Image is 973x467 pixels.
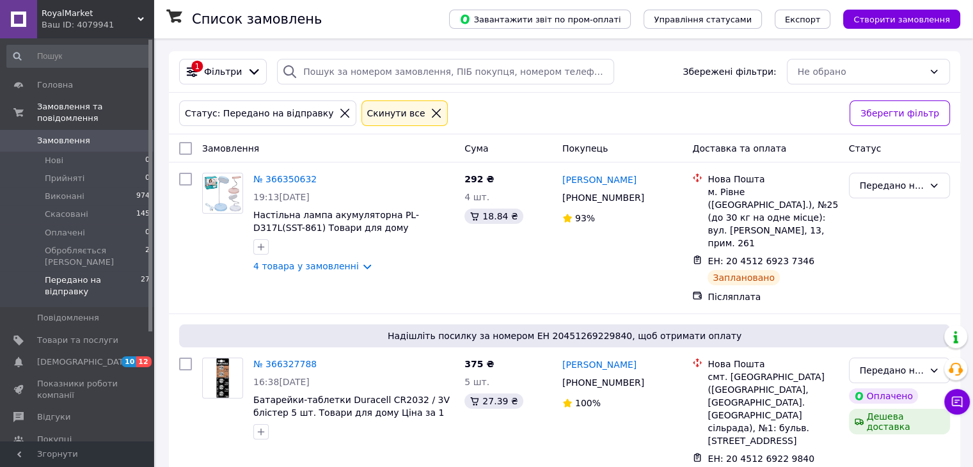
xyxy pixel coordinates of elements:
[37,356,132,368] span: [DEMOGRAPHIC_DATA]
[202,358,243,399] a: Фото товару
[42,19,154,31] div: Ваш ID: 4079941
[202,143,259,154] span: Замовлення
[860,178,924,193] div: Передано на відправку
[562,358,637,371] a: [PERSON_NAME]
[37,411,70,423] span: Відгуки
[785,15,821,24] span: Експорт
[798,65,924,79] div: Не обрано
[253,174,317,184] a: № 366350632
[37,378,118,401] span: Показники роботи компанії
[136,191,150,202] span: 974
[575,213,595,223] span: 93%
[136,356,151,367] span: 12
[253,261,359,271] a: 4 товара у замовленні
[459,13,621,25] span: Завантажити звіт по пром-оплаті
[141,274,150,297] span: 27
[192,12,322,27] h1: Список замовлень
[708,186,838,249] div: м. Рівне ([GEOGRAPHIC_DATA].), №25 (до 30 кг на одне місце): вул. [PERSON_NAME], 13, прим. 261
[145,227,150,239] span: 0
[849,143,882,154] span: Статус
[37,335,118,346] span: Товари та послуги
[145,155,150,166] span: 0
[204,65,242,78] span: Фільтри
[145,245,150,268] span: 2
[45,227,85,239] span: Оплачені
[464,192,489,202] span: 4 шт.
[464,359,494,369] span: 375 ₴
[45,209,88,220] span: Скасовані
[560,374,647,392] div: [PHONE_NUMBER]
[708,290,838,303] div: Післяплата
[853,15,950,24] span: Створити замовлення
[849,409,950,434] div: Дешева доставка
[708,270,780,285] div: Заплановано
[850,100,950,126] button: Зберегти фільтр
[37,101,154,124] span: Замовлення та повідомлення
[849,388,918,404] div: Оплачено
[464,393,523,409] div: 27.39 ₴
[184,329,945,342] span: Надішліть посилку за номером ЕН 20451269229840, щоб отримати оплату
[202,173,243,214] a: Фото товару
[683,65,776,78] span: Збережені фільтри:
[464,174,494,184] span: 292 ₴
[45,191,84,202] span: Виконані
[708,256,814,266] span: ЕН: 20 4512 6923 7346
[203,174,242,213] img: Фото товару
[42,8,138,19] span: RoyalMarket
[45,173,84,184] span: Прийняті
[37,79,73,91] span: Головна
[136,209,150,220] span: 145
[37,312,99,324] span: Повідомлення
[37,434,72,445] span: Покупці
[253,359,317,369] a: № 366327788
[122,356,136,367] span: 10
[45,274,141,297] span: Передано на відправку
[45,245,145,268] span: Обробляється [PERSON_NAME]
[464,377,489,387] span: 5 шт.
[708,370,838,447] div: смт. [GEOGRAPHIC_DATA] ([GEOGRAPHIC_DATA], [GEOGRAPHIC_DATA]. [GEOGRAPHIC_DATA] сільрада), №1: бу...
[708,358,838,370] div: Нова Пошта
[944,389,970,415] button: Чат з покупцем
[216,358,229,398] img: Фото товару
[253,192,310,202] span: 19:13[DATE]
[843,10,960,29] button: Створити замовлення
[562,143,608,154] span: Покупець
[277,59,614,84] input: Пошук за номером замовлення, ПІБ покупця, номером телефону, Email, номером накладної
[37,135,90,146] span: Замовлення
[708,454,814,464] span: ЕН: 20 4512 6922 9840
[560,189,647,207] div: [PHONE_NUMBER]
[464,143,488,154] span: Cума
[253,377,310,387] span: 16:38[DATE]
[449,10,631,29] button: Завантажити звіт по пром-оплаті
[6,45,151,68] input: Пошук
[253,395,450,431] a: Батарейки-таблетки Duracell CR2032 / 3V блістер 5 шт. Товари для дому Ціна за 1 шт, продажа по бл...
[830,13,960,24] a: Створити замовлення
[562,173,637,186] a: [PERSON_NAME]
[644,10,762,29] button: Управління статусами
[692,143,786,154] span: Доставка та оплата
[860,106,939,120] span: Зберегти фільтр
[654,15,752,24] span: Управління статусами
[708,173,838,186] div: Нова Пошта
[45,155,63,166] span: Нові
[575,398,601,408] span: 100%
[182,106,336,120] div: Статус: Передано на відправку
[775,10,831,29] button: Експорт
[253,210,419,233] a: Настільна лампа акумуляторна PL-D317L(SST-861) Товари для дому
[145,173,150,184] span: 0
[464,209,523,224] div: 18.84 ₴
[365,106,428,120] div: Cкинути все
[860,363,924,377] div: Передано на відправку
